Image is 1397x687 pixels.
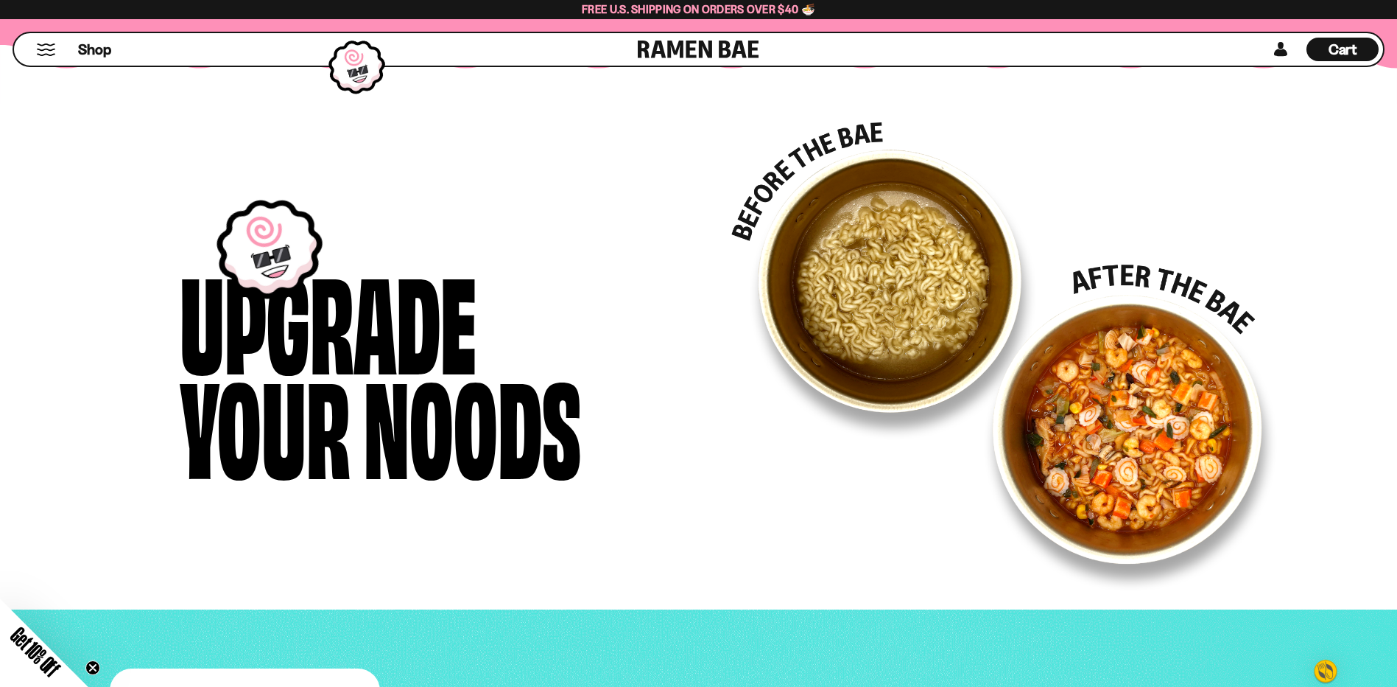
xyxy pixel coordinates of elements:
[78,38,111,61] a: Shop
[364,370,581,475] div: Noods
[36,43,56,56] button: Mobile Menu Trigger
[1329,41,1357,58] span: Cart
[582,2,815,16] span: Free U.S. Shipping on Orders over $40 🍜
[78,40,111,60] span: Shop
[180,370,351,475] div: Your
[180,265,476,371] div: Upgrade
[7,623,64,680] span: Get 10% Off
[1306,33,1379,66] a: Cart
[85,660,100,675] button: Close teaser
